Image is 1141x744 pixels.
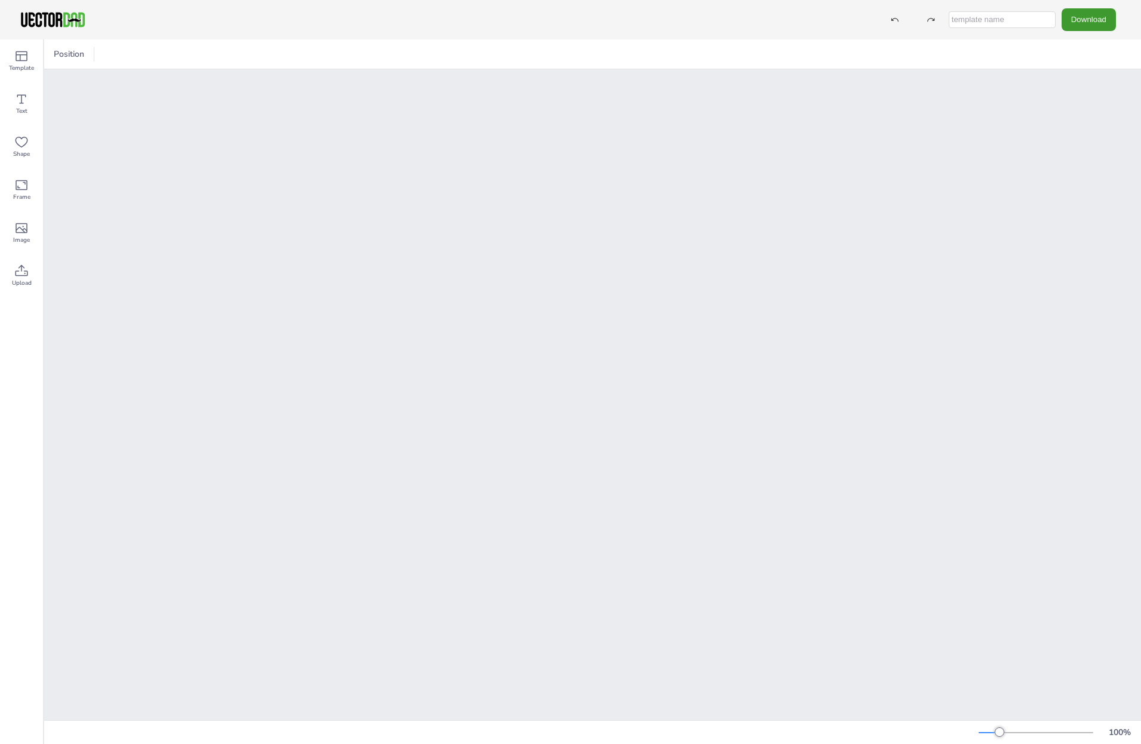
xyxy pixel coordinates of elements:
[1105,727,1134,738] div: 100 %
[13,149,30,159] span: Shape
[13,192,30,202] span: Frame
[51,48,87,60] span: Position
[19,11,87,29] img: VectorDad-1.png
[949,11,1056,28] input: template name
[1062,8,1116,30] button: Download
[16,106,27,116] span: Text
[13,235,30,245] span: Image
[9,63,34,73] span: Template
[12,278,32,288] span: Upload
